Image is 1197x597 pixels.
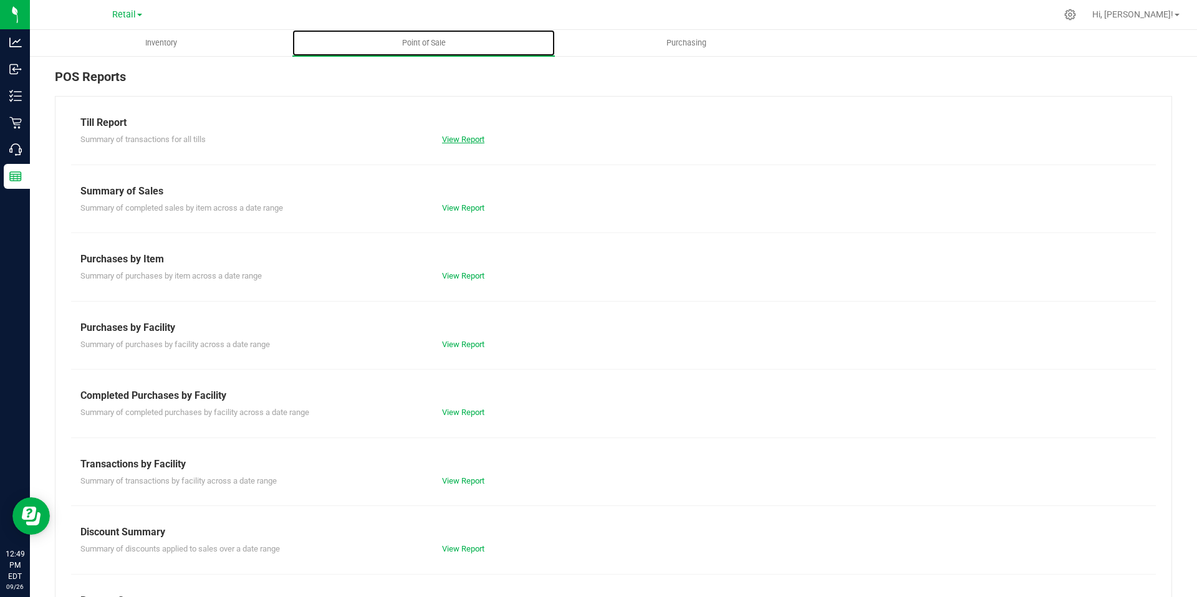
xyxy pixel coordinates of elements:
[80,115,1147,130] div: Till Report
[442,271,484,280] a: View Report
[1062,9,1078,21] div: Manage settings
[80,544,280,553] span: Summary of discounts applied to sales over a date range
[442,135,484,144] a: View Report
[112,9,136,20] span: Retail
[442,544,484,553] a: View Report
[80,184,1147,199] div: Summary of Sales
[80,457,1147,472] div: Transactions by Facility
[80,525,1147,540] div: Discount Summary
[80,408,309,417] span: Summary of completed purchases by facility across a date range
[9,36,22,49] inline-svg: Analytics
[128,37,194,49] span: Inventory
[6,548,24,582] p: 12:49 PM EDT
[6,582,24,591] p: 09/26
[80,340,270,349] span: Summary of purchases by facility across a date range
[385,37,463,49] span: Point of Sale
[9,117,22,129] inline-svg: Retail
[555,30,817,56] a: Purchasing
[80,203,283,213] span: Summary of completed sales by item across a date range
[80,320,1147,335] div: Purchases by Facility
[9,170,22,183] inline-svg: Reports
[292,30,555,56] a: Point of Sale
[9,143,22,156] inline-svg: Call Center
[30,30,292,56] a: Inventory
[80,271,262,280] span: Summary of purchases by item across a date range
[9,63,22,75] inline-svg: Inbound
[650,37,723,49] span: Purchasing
[442,203,484,213] a: View Report
[442,476,484,485] a: View Report
[80,252,1147,267] div: Purchases by Item
[1092,9,1173,19] span: Hi, [PERSON_NAME]!
[80,388,1147,403] div: Completed Purchases by Facility
[80,476,277,485] span: Summary of transactions by facility across a date range
[442,408,484,417] a: View Report
[442,340,484,349] a: View Report
[80,135,206,144] span: Summary of transactions for all tills
[55,67,1172,96] div: POS Reports
[12,497,50,535] iframe: Resource center
[9,90,22,102] inline-svg: Inventory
